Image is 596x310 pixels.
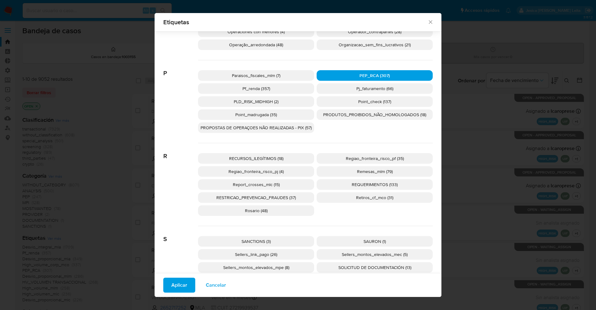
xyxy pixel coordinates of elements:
[317,153,433,164] div: Regiao_fronteira_risco_pf (35)
[346,155,404,162] span: Regiao_fronteira_risco_pf (35)
[233,181,280,188] span: Report_crosses_mlc (15)
[198,153,314,164] div: RECURSOS_ILEGÍTIMOS (18)
[163,226,198,243] span: S
[232,72,280,79] span: Paraisos_fiscales_mlm (7)
[357,168,393,175] span: Remesas_mlm (79)
[198,122,314,133] div: PROPOSTAS DE OPERAÇOES NÃO REALIZADAS - PIX (57)
[339,42,411,48] span: Organizacao_sem_fins_lucrativos (21)
[317,39,433,50] div: Organizacao_sem_fins_lucrativos (21)
[198,166,314,177] div: Regiao_fronteira_risco_pj (4)
[358,98,391,105] span: Point_check (137)
[317,262,433,273] div: SOLICITUD DE DOCUMENTACIÓN (13)
[171,278,187,292] span: Aplicar
[427,19,433,25] button: Cerrar
[359,72,390,79] span: PEP_RCA (307)
[198,39,314,50] div: Operação_arredondada (48)
[206,278,226,292] span: Cancelar
[317,83,433,94] div: Pj_faturamento (66)
[163,278,195,293] button: Aplicar
[235,112,277,118] span: Point_madrugada (35)
[198,96,314,107] div: PLD_RISK_MIDHIGH (2)
[317,70,433,81] div: PEP_RCA (307)
[342,251,408,258] span: Sellers_montos_elevados_mec (5)
[198,205,314,216] div: Rosario (48)
[234,98,278,105] span: PLD_RISK_MIDHIGH (2)
[198,236,314,247] div: SANCTIONS (3)
[235,251,277,258] span: Sellers_link_pago (26)
[198,179,314,190] div: Report_crosses_mlc (15)
[198,278,234,293] button: Cancelar
[198,192,314,203] div: RESTRICAO_PREVENCAO_FRAUDES (37)
[323,112,426,118] span: PRODUTOS_PROIBIDOS_NÃO_HOMOLOGADOS (18)
[356,194,393,201] span: Retiros_cf_mco (31)
[317,26,433,37] div: Operador_contrapartes (28)
[228,29,285,35] span: Operaciones con menores (4)
[198,109,314,120] div: Point_madrugada (35)
[198,249,314,260] div: Sellers_link_pago (26)
[228,168,284,175] span: Regiao_fronteira_risco_pj (4)
[317,96,433,107] div: Point_check (137)
[198,262,314,273] div: Sellers_montos_elevados_mpe (8)
[242,238,271,244] span: SANCTIONS (3)
[242,85,270,92] span: Pf_renda (357)
[317,109,433,120] div: PRODUTOS_PROIBIDOS_NÃO_HOMOLOGADOS (18)
[163,143,198,160] span: R
[223,264,289,271] span: Sellers_montos_elevados_mpe (8)
[338,264,411,271] span: SOLICITUD DE DOCUMENTACIÓN (13)
[245,207,268,214] span: Rosario (48)
[201,125,312,131] span: PROPOSTAS DE OPERAÇOES NÃO REALIZADAS - PIX (57)
[163,60,198,77] span: P
[317,166,433,177] div: Remesas_mlm (79)
[216,194,296,201] span: RESTRICAO_PREVENCAO_FRAUDES (37)
[363,238,386,244] span: SAURON (1)
[356,85,393,92] span: Pj_faturamento (66)
[317,236,433,247] div: SAURON (1)
[317,179,433,190] div: REQUERIMIENTOS (133)
[317,249,433,260] div: Sellers_montos_elevados_mec (5)
[348,29,401,35] span: Operador_contrapartes (28)
[198,70,314,81] div: Paraisos_fiscales_mlm (7)
[229,155,283,162] span: RECURSOS_ILEGÍTIMOS (18)
[229,42,283,48] span: Operação_arredondada (48)
[317,192,433,203] div: Retiros_cf_mco (31)
[163,19,427,25] span: Etiquetas
[352,181,398,188] span: REQUERIMIENTOS (133)
[198,83,314,94] div: Pf_renda (357)
[198,26,314,37] div: Operaciones con menores (4)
